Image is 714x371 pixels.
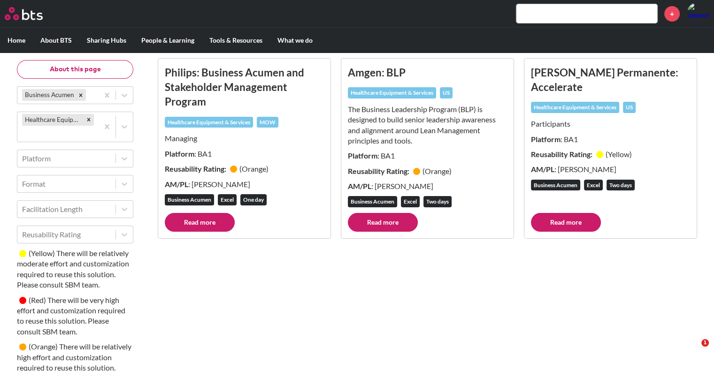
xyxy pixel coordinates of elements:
iframe: Intercom live chat [682,339,705,362]
div: Healthcare Equipment & Services [22,114,84,126]
p: : BA1 [165,149,324,159]
img: BTS Logo [5,7,43,20]
a: Read more [531,213,601,232]
p: Participants [531,119,690,129]
div: Healthcare Equipment & Services [531,102,619,113]
strong: Reusability Rating: [165,164,228,173]
h3: Amgen: BLP [348,65,507,80]
a: + [664,6,680,22]
strong: Reusability Rating: [348,167,411,175]
a: Profile [687,2,709,25]
small: ( Orange ) [422,167,452,175]
label: About BTS [33,28,79,53]
p: The Business Leadership Program (BLP) is designed to build senior leadership awareness and alignm... [348,104,507,146]
div: One day [240,194,267,205]
div: Remove Business Acumen [76,89,86,101]
small: There will be very high effort and customization required to reuse this solution. Please consult ... [17,295,125,336]
small: ( Yellow ) [606,150,632,159]
div: Business Acumen [165,194,214,205]
strong: AM/PL [531,165,554,174]
strong: Platform [348,151,377,160]
p: : BA1 [531,134,690,144]
div: Two days [423,196,452,207]
div: Excel [584,180,603,191]
strong: Platform [165,149,194,158]
h3: Philips: Business Acumen and Stakeholder Management Program [165,65,324,109]
div: Remove Healthcare Equipment & Services [84,114,94,126]
h3: [PERSON_NAME] Permanente: Accelerate [531,65,690,95]
p: Managing [165,133,324,144]
p: : [PERSON_NAME] [531,164,690,174]
span: 1 [701,339,709,347]
small: ( Red ) [29,295,46,304]
div: Excel [218,194,237,205]
strong: AM/PL [165,180,188,189]
div: US [440,87,453,98]
img: Jaewon Kim [687,2,709,25]
a: Read more [165,213,235,232]
p: : [PERSON_NAME] [165,179,324,189]
strong: Reusability Rating: [531,150,594,159]
div: Business Acumen [348,196,397,207]
small: ( Orange ) [29,342,58,351]
label: What we do [270,28,320,53]
div: Healthcare Equipment & Services [348,87,436,98]
small: ( Orange ) [239,164,269,173]
div: US [623,102,636,113]
p: : [PERSON_NAME] [348,181,507,191]
a: Read more [348,213,418,232]
div: Excel [401,196,420,207]
strong: Platform [531,135,560,144]
div: Two days [607,180,635,191]
div: Business Acumen [531,180,580,191]
small: There will be relatively moderate effort and customization required to reuse this solution. Pleas... [17,249,129,289]
small: ( Yellow ) [29,249,55,257]
div: Healthcare Equipment & Services [165,117,253,128]
div: MOW [257,117,278,128]
p: : BA1 [348,151,507,161]
strong: AM/PL [348,182,371,190]
button: About this page [17,60,133,79]
a: Go home [5,7,60,20]
label: Sharing Hubs [79,28,134,53]
label: People & Learning [134,28,202,53]
label: Tools & Resources [202,28,270,53]
div: Business Acumen [22,89,76,101]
